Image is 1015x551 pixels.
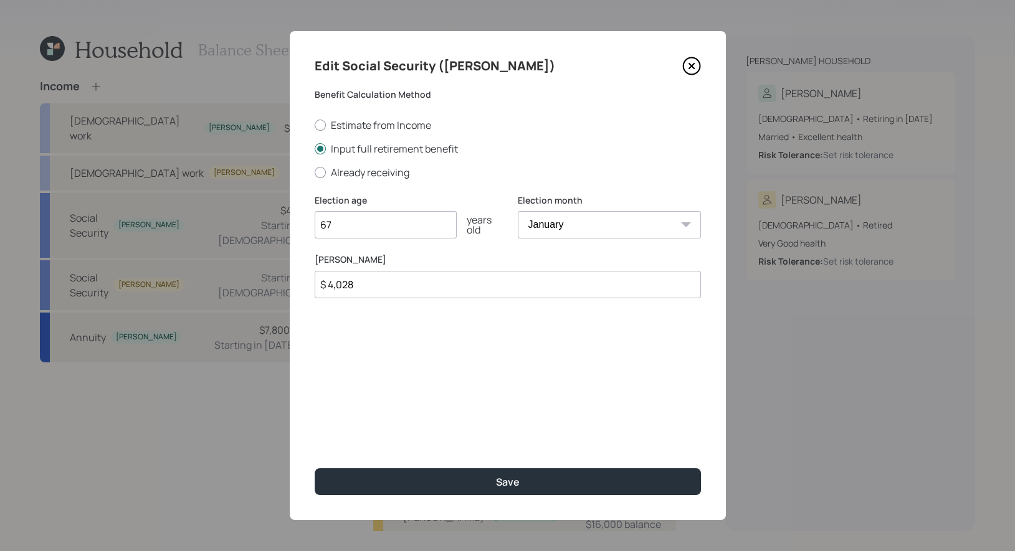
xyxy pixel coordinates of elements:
[315,56,555,76] h4: Edit Social Security ([PERSON_NAME])
[315,166,701,179] label: Already receiving
[315,468,701,495] button: Save
[315,118,701,132] label: Estimate from Income
[315,194,498,207] label: Election age
[315,253,701,266] label: [PERSON_NAME]
[457,215,498,235] div: years old
[518,194,701,207] label: Election month
[315,88,701,101] label: Benefit Calculation Method
[315,142,701,156] label: Input full retirement benefit
[496,475,520,489] div: Save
